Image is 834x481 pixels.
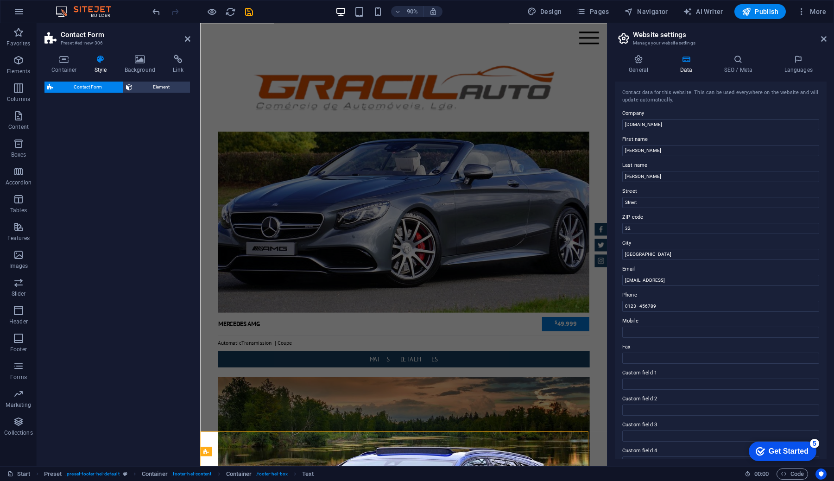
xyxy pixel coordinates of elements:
[243,6,254,17] button: save
[710,55,770,74] h4: SEO / Meta
[742,7,778,16] span: Publish
[633,39,808,47] h3: Manage your website settings
[622,419,819,430] label: Custom field 3
[123,82,190,93] button: Element
[734,4,786,19] button: Publish
[405,6,420,17] h6: 90%
[171,468,212,480] span: . footer-hel-content
[622,89,819,104] div: Contact data for this website. This can be used everywhere on the website and will update automat...
[633,31,827,39] h2: Website settings
[615,55,666,74] h4: General
[256,468,288,480] span: . footer-hel-box
[302,468,314,480] span: Click to select. Double-click to edit
[44,55,88,74] h4: Container
[118,55,166,74] h4: Background
[44,468,62,480] span: Click to select. Double-click to edit
[8,123,29,131] p: Content
[7,95,30,103] p: Columns
[754,468,769,480] span: 00 00
[622,445,819,456] label: Custom field 4
[573,4,613,19] button: Pages
[206,6,217,17] button: Click here to leave preview mode and continue editing
[622,393,819,405] label: Custom field 2
[10,373,27,381] p: Forms
[151,6,162,17] i: Undo: Add element (Ctrl+Z)
[61,39,172,47] h3: Preset #ed-new-306
[622,367,819,379] label: Custom field 1
[10,346,27,353] p: Footer
[527,7,562,16] span: Design
[6,40,30,47] p: Favorites
[244,6,254,17] i: Save (Ctrl+S)
[429,7,437,16] i: On resize automatically adjust zoom level to fit chosen device.
[524,4,566,19] div: Design (Ctrl+Alt+Y)
[9,262,28,270] p: Images
[11,151,26,158] p: Boxes
[65,468,119,480] span: . preset-footer-hel-default
[4,429,32,437] p: Collections
[622,290,819,301] label: Phone
[622,186,819,197] label: Street
[797,7,826,16] span: More
[44,468,314,480] nav: breadcrumb
[622,238,819,249] label: City
[815,468,827,480] button: Usercentrics
[745,468,769,480] h6: Session time
[793,4,830,19] button: More
[56,82,120,93] span: Contact Form
[226,468,252,480] span: Click to select. Double-click to edit
[7,234,30,242] p: Features
[576,7,609,16] span: Pages
[27,10,67,19] div: Get Started
[88,55,118,74] h4: Style
[622,160,819,171] label: Last name
[135,82,188,93] span: Element
[10,207,27,214] p: Tables
[166,55,190,74] h4: Link
[7,5,75,24] div: Get Started 5 items remaining, 0% complete
[622,134,819,145] label: First name
[622,108,819,119] label: Company
[624,7,668,16] span: Navigator
[44,82,123,93] button: Contact Form
[142,468,168,480] span: Click to select. Double-click to edit
[391,6,424,17] button: 90%
[622,342,819,353] label: Fax
[123,471,127,476] i: This element is a customizable preset
[770,55,827,74] h4: Languages
[666,55,710,74] h4: Data
[6,401,31,409] p: Marketing
[679,4,727,19] button: AI Writer
[777,468,808,480] button: Code
[6,179,32,186] p: Accordion
[69,2,78,11] div: 5
[225,6,236,17] i: Reload page
[622,212,819,223] label: ZIP code
[53,6,123,17] img: Editor Logo
[225,6,236,17] button: reload
[620,4,672,19] button: Navigator
[781,468,804,480] span: Code
[61,31,190,39] h2: Contact Form
[9,318,28,325] p: Header
[7,468,31,480] a: Click to cancel selection. Double-click to open Pages
[683,7,723,16] span: AI Writer
[622,264,819,275] label: Email
[7,68,31,75] p: Elements
[524,4,566,19] button: Design
[622,316,819,327] label: Mobile
[151,6,162,17] button: undo
[12,290,26,297] p: Slider
[761,470,762,477] span: :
